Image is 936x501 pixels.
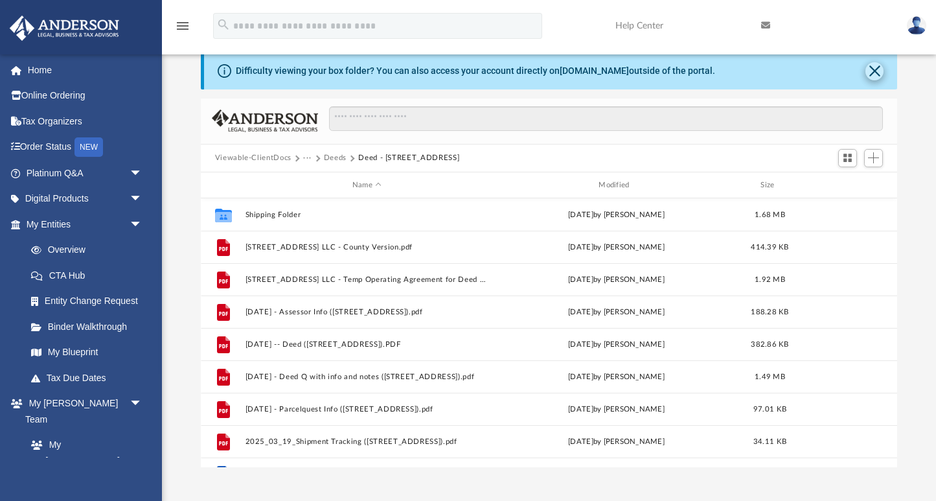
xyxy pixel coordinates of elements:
[18,288,162,314] a: Entity Change Request
[18,237,162,263] a: Overview
[9,57,162,83] a: Home
[838,149,858,167] button: Switch to Grid View
[18,262,162,288] a: CTA Hub
[494,209,738,221] div: [DATE] by [PERSON_NAME]
[864,149,884,167] button: Add
[751,309,788,316] span: 188.28 KB
[245,275,488,284] button: [STREET_ADDRESS] LLC - Temp Operating Agreement for Deed Transfer - Docusigned.pdf
[494,274,738,286] div: [DATE] by [PERSON_NAME]
[560,65,629,76] a: [DOMAIN_NAME]
[9,186,162,212] a: Digital Productsarrow_drop_down
[18,432,149,490] a: My [PERSON_NAME] Team
[753,406,786,413] span: 97.01 KB
[9,211,162,237] a: My Entitiesarrow_drop_down
[175,18,190,34] i: menu
[494,307,738,318] div: [DATE] by [PERSON_NAME]
[236,64,715,78] div: Difficulty viewing your box folder? You can also access your account directly on outside of the p...
[175,25,190,34] a: menu
[9,391,155,432] a: My [PERSON_NAME] Teamarrow_drop_down
[494,242,738,253] div: [DATE] by [PERSON_NAME]
[9,83,162,109] a: Online Ordering
[74,137,103,157] div: NEW
[245,405,488,414] button: [DATE] - Parcelquest Info ([STREET_ADDRESS]).pdf
[245,340,488,349] button: [DATE] -- Deed ([STREET_ADDRESS]).PDF
[245,211,488,219] button: Shipping Folder
[494,436,738,448] div: [DATE] by [PERSON_NAME]
[244,180,488,191] div: Name
[18,365,162,391] a: Tax Due Dates
[201,198,898,467] div: grid
[6,16,123,41] img: Anderson Advisors Platinum Portal
[494,371,738,383] div: [DATE] by [PERSON_NAME]
[130,391,155,417] span: arrow_drop_down
[9,160,162,186] a: Platinum Q&Aarrow_drop_down
[245,373,488,381] button: [DATE] - Deed Q with info and notes ([STREET_ADDRESS]).pdf
[494,404,738,415] div: [DATE] by [PERSON_NAME]
[494,339,738,351] div: [DATE] by [PERSON_NAME]
[358,152,459,164] button: Deed - [STREET_ADDRESS]
[9,134,162,161] a: Order StatusNEW
[755,211,785,218] span: 1.68 MB
[744,180,795,191] div: Size
[801,180,892,191] div: id
[215,152,291,164] button: Viewable-ClientDocs
[907,16,926,35] img: User Pic
[751,244,788,251] span: 414.39 KB
[18,340,155,366] a: My Blueprint
[130,160,155,187] span: arrow_drop_down
[329,106,883,131] input: Search files and folders
[755,276,785,283] span: 1.92 MB
[130,186,155,213] span: arrow_drop_down
[245,437,488,446] button: 2025_03_19_Shipment Tracking ([STREET_ADDRESS]).pdf
[207,180,239,191] div: id
[245,243,488,251] button: [STREET_ADDRESS] LLC - County Version.pdf
[9,108,162,134] a: Tax Organizers
[494,180,738,191] div: Modified
[865,62,884,80] button: Close
[753,438,786,445] span: 34.11 KB
[130,211,155,238] span: arrow_drop_down
[324,152,347,164] button: Deeds
[303,152,312,164] button: ···
[751,341,788,348] span: 382.86 KB
[216,17,231,32] i: search
[245,308,488,316] button: [DATE] - Assessor Info ([STREET_ADDRESS]).pdf
[755,373,785,380] span: 1.49 MB
[18,314,162,340] a: Binder Walkthrough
